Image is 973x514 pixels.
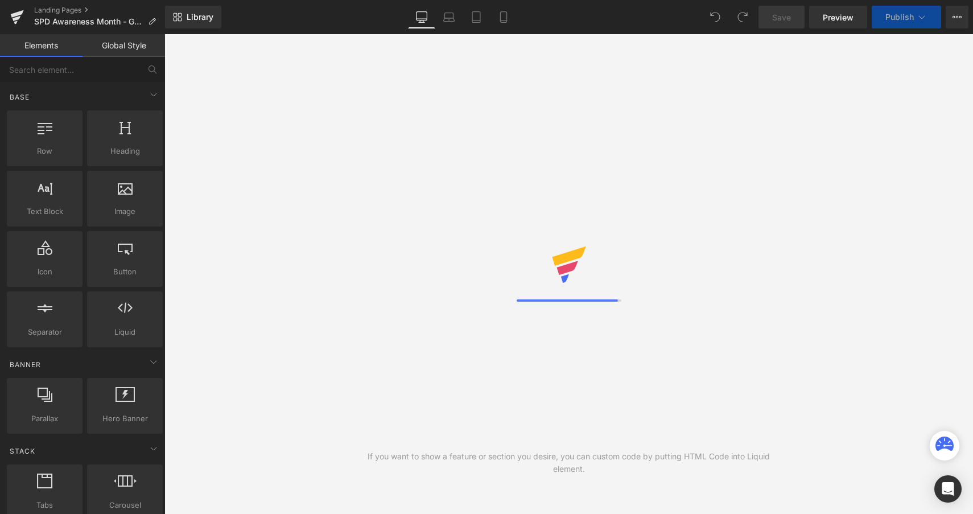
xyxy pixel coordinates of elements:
span: Button [90,266,159,278]
span: Hero Banner [90,413,159,425]
span: Stack [9,446,36,457]
a: New Library [165,6,221,28]
button: Redo [731,6,754,28]
a: Tablet [463,6,490,28]
span: Save [772,11,791,23]
span: Icon [10,266,79,278]
a: Desktop [408,6,435,28]
span: Heading [90,145,159,157]
span: Banner [9,359,42,370]
span: Publish [885,13,914,22]
span: Parallax [10,413,79,425]
div: If you want to show a feature or section you desire, you can custom code by putting HTML Code int... [366,450,771,475]
a: Laptop [435,6,463,28]
a: Landing Pages [34,6,165,15]
span: Tabs [10,499,79,511]
a: Mobile [490,6,517,28]
span: Row [10,145,79,157]
span: Carousel [90,499,159,511]
a: Preview [809,6,867,28]
span: Separator [10,326,79,338]
span: Image [90,205,159,217]
span: Liquid [90,326,159,338]
a: Global Style [83,34,165,57]
div: Open Intercom Messenger [934,475,962,503]
button: More [946,6,968,28]
span: Preview [823,11,854,23]
span: Base [9,92,31,102]
span: Library [187,12,213,22]
button: Publish [872,6,941,28]
button: Undo [704,6,727,28]
span: SPD Awareness Month - Giveaway 2024 [34,17,143,26]
span: Text Block [10,205,79,217]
